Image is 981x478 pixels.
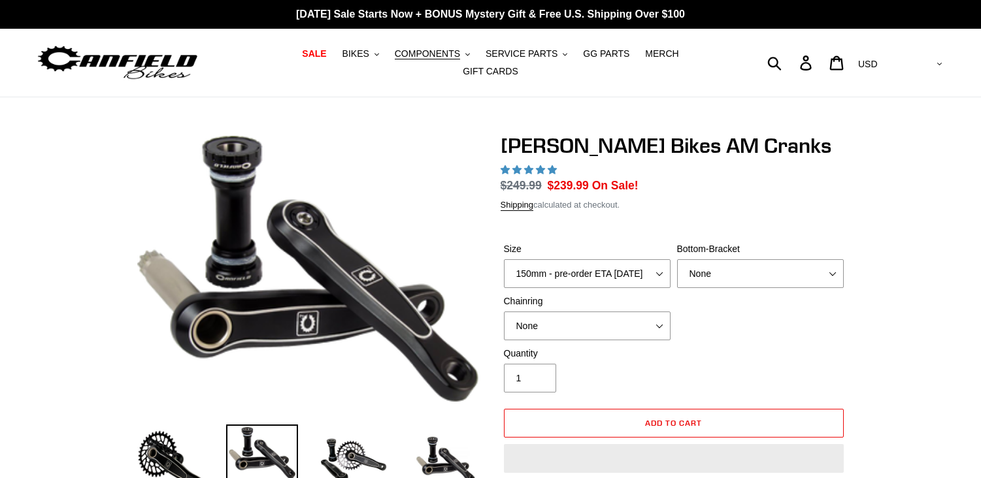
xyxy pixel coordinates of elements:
[342,48,369,59] span: BIKES
[504,242,671,256] label: Size
[501,200,534,211] a: Shipping
[548,179,589,192] span: $239.99
[645,418,702,428] span: Add to cart
[504,295,671,308] label: Chainring
[463,66,518,77] span: GIFT CARDS
[501,165,559,175] span: 4.97 stars
[501,179,542,192] s: $249.99
[504,409,844,438] button: Add to cart
[592,177,639,194] span: On Sale!
[395,48,460,59] span: COMPONENTS
[504,347,671,360] label: Quantity
[302,48,326,59] span: SALE
[456,63,525,80] a: GIFT CARDS
[336,45,386,63] button: BIKES
[501,133,847,158] h1: [PERSON_NAME] Bikes AM Cranks
[388,45,476,63] button: COMPONENTS
[677,242,844,256] label: Bottom-Bracket
[645,48,678,59] span: MERCH
[774,48,808,77] input: Search
[639,45,685,63] a: MERCH
[479,45,574,63] button: SERVICE PARTS
[137,136,478,402] img: Canfield Cranks
[583,48,629,59] span: GG PARTS
[36,42,199,84] img: Canfield Bikes
[295,45,333,63] a: SALE
[576,45,636,63] a: GG PARTS
[501,199,847,212] div: calculated at checkout.
[486,48,557,59] span: SERVICE PARTS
